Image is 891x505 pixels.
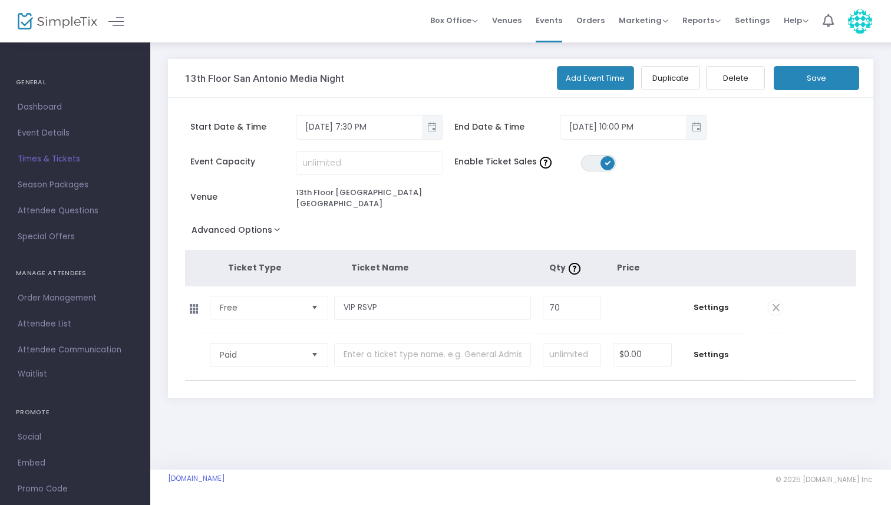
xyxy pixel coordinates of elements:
[613,344,671,366] input: Price
[190,156,296,168] span: Event Capacity
[536,5,562,35] span: Events
[306,296,323,319] button: Select
[569,263,580,275] img: question-mark
[18,291,133,306] span: Order Management
[18,151,133,167] span: Times & Tickets
[190,191,296,203] span: Venue
[18,342,133,358] span: Attendee Communication
[334,296,531,320] input: Enter a ticket type name. e.g. General Admission
[686,115,707,139] button: Toggle popup
[775,475,873,484] span: © 2025 [DOMAIN_NAME] Inc.
[228,262,282,273] span: Ticket Type
[641,66,700,90] button: Duplicate
[18,481,133,497] span: Promo Code
[16,401,134,424] h4: PROMOTE
[334,343,531,367] input: Enter a ticket type name. e.g. General Admission
[549,262,583,273] span: Qty
[220,302,302,313] span: Free
[18,316,133,332] span: Attendee List
[684,302,738,313] span: Settings
[540,157,552,169] img: question-mark
[18,229,133,245] span: Special Offers
[185,72,344,84] h3: 13th Floor San Antonio Media Night
[18,100,133,115] span: Dashboard
[18,368,47,380] span: Waitlist
[296,187,443,210] div: 13th Floor [GEOGRAPHIC_DATA] [GEOGRAPHIC_DATA]
[576,5,605,35] span: Orders
[190,121,296,133] span: Start Date & Time
[16,71,134,94] h4: GENERAL
[18,430,133,445] span: Social
[784,15,808,26] span: Help
[454,156,580,168] span: Enable Ticket Sales
[454,121,560,133] span: End Date & Time
[617,262,640,273] span: Price
[619,15,668,26] span: Marketing
[706,66,765,90] button: Delete
[560,117,686,137] input: Select date & time
[18,177,133,193] span: Season Packages
[296,152,443,174] input: unlimited
[16,262,134,285] h4: MANAGE ATTENDEES
[682,15,721,26] span: Reports
[684,349,738,361] span: Settings
[220,349,302,361] span: Paid
[543,344,600,366] input: unlimited
[18,126,133,141] span: Event Details
[306,344,323,366] button: Select
[185,222,292,243] button: Advanced Options
[168,474,225,483] a: [DOMAIN_NAME]
[296,117,422,137] input: Select date & time
[735,5,770,35] span: Settings
[422,115,443,139] button: Toggle popup
[492,5,522,35] span: Venues
[18,203,133,219] span: Attendee Questions
[774,66,859,90] button: Save
[430,15,478,26] span: Box Office
[351,262,409,273] span: Ticket Name
[557,66,635,90] button: Add Event Time
[18,456,133,471] span: Embed
[605,160,610,166] span: ON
